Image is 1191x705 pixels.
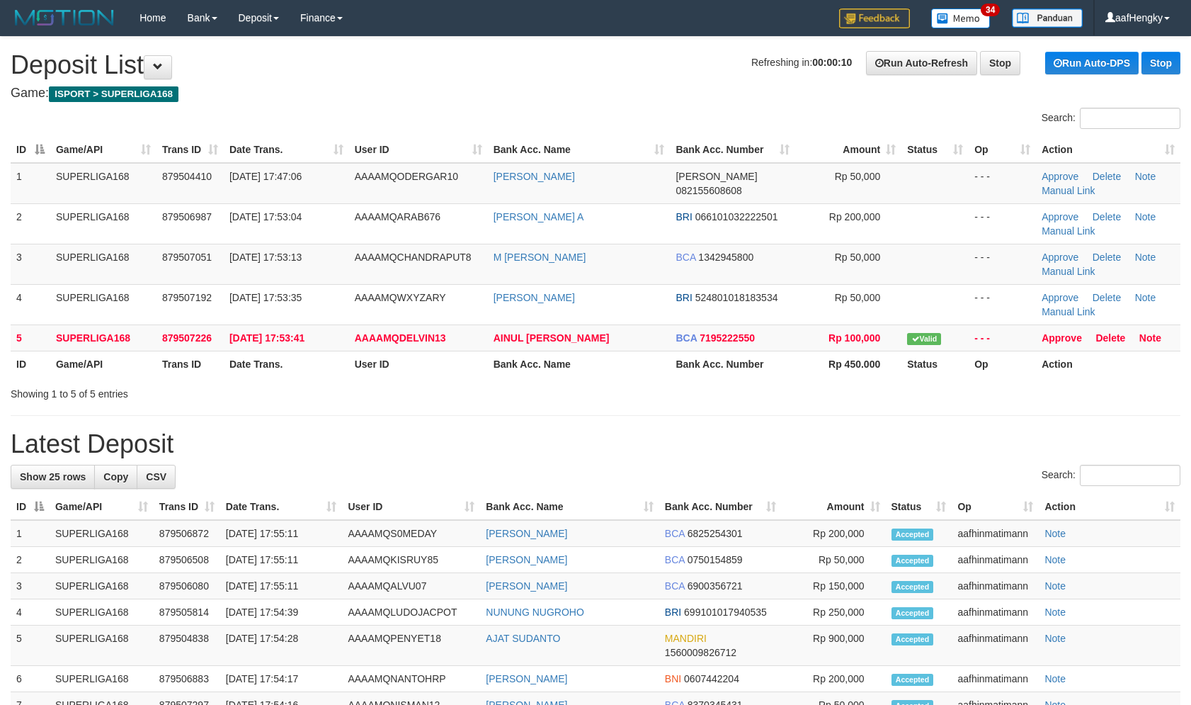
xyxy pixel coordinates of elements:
td: [DATE] 17:55:11 [220,520,343,547]
th: Status [901,351,969,377]
a: Run Auto-Refresh [866,51,977,75]
th: ID: activate to sort column descending [11,137,50,163]
th: Date Trans. [224,351,349,377]
th: Action: activate to sort column ascending [1036,137,1180,163]
span: 879504410 [162,171,212,182]
td: 4 [11,599,50,626]
a: CSV [137,465,176,489]
span: AAAAMQWXYZARY [355,292,446,303]
span: [DATE] 17:47:06 [229,171,302,182]
span: [DATE] 17:53:04 [229,211,302,222]
th: ID [11,351,50,377]
td: [DATE] 17:55:11 [220,547,343,573]
td: [DATE] 17:54:17 [220,666,343,692]
span: BCA [665,554,685,565]
img: MOTION_logo.png [11,7,118,28]
a: Stop [980,51,1020,75]
a: [PERSON_NAME] [486,554,567,565]
td: 879506872 [154,520,220,547]
td: AAAAMQALVU07 [342,573,480,599]
span: 34 [981,4,1000,16]
td: 879506508 [154,547,220,573]
td: 1 [11,520,50,547]
span: BCA [665,528,685,539]
h1: Latest Deposit [11,430,1180,458]
th: Bank Acc. Number: activate to sort column ascending [670,137,795,163]
a: [PERSON_NAME] [494,171,575,182]
td: SUPERLIGA168 [50,626,154,666]
span: BNI [665,673,681,684]
a: AINUL [PERSON_NAME] [494,332,610,344]
th: Game/API: activate to sort column ascending [50,494,154,520]
a: Delete [1093,292,1121,303]
th: Amount: activate to sort column ascending [795,137,901,163]
a: Delete [1095,332,1125,344]
td: AAAAMQNANTOHRP [342,666,480,692]
span: Accepted [891,607,934,619]
span: [PERSON_NAME] [676,171,757,182]
span: CSV [146,471,166,483]
td: SUPERLIGA168 [50,203,156,244]
span: Copy 524801018183534 to clipboard [695,292,778,303]
a: Note [1044,607,1066,618]
span: [DATE] 17:53:41 [229,332,304,344]
td: Rp 250,000 [782,599,886,626]
h1: Deposit List [11,51,1180,79]
a: Stop [1141,52,1180,74]
span: Valid transaction [907,333,941,345]
th: Amount: activate to sort column ascending [782,494,886,520]
span: Rp 50,000 [835,171,881,182]
th: Date Trans.: activate to sort column ascending [220,494,343,520]
th: User ID: activate to sort column ascending [342,494,480,520]
img: Feedback.jpg [839,9,910,28]
h4: Game: [11,86,1180,101]
span: Copy [103,471,128,483]
th: Op: activate to sort column ascending [952,494,1039,520]
td: aafhinmatimann [952,666,1039,692]
span: Rp 100,000 [828,332,880,344]
a: Note [1135,211,1156,222]
span: 879507051 [162,252,212,263]
span: Accepted [891,581,934,593]
a: Approve [1042,292,1078,303]
span: [DATE] 17:53:35 [229,292,302,303]
td: 3 [11,573,50,599]
td: 879505814 [154,599,220,626]
td: Rp 200,000 [782,520,886,547]
a: AJAT SUDANTO [486,633,560,644]
span: Copy 699101017940535 to clipboard [684,607,767,618]
td: SUPERLIGA168 [50,547,154,573]
td: AAAAMQKISRUY85 [342,547,480,573]
a: Note [1044,554,1066,565]
a: Note [1044,580,1066,592]
td: aafhinmatimann [952,520,1039,547]
span: AAAAMQDELVIN13 [355,332,446,344]
a: Delete [1093,211,1121,222]
td: SUPERLIGA168 [50,666,154,692]
input: Search: [1080,465,1180,486]
td: Rp 50,000 [782,547,886,573]
td: AAAAMQS0MEDAY [342,520,480,547]
a: Manual Link [1042,306,1095,317]
th: Game/API: activate to sort column ascending [50,137,156,163]
span: Copy 6825254301 to clipboard [688,528,743,539]
th: Status: activate to sort column ascending [901,137,969,163]
th: User ID [349,351,488,377]
a: Run Auto-DPS [1045,52,1139,74]
span: Copy 0607442204 to clipboard [684,673,739,684]
td: - - - [969,284,1036,325]
th: Bank Acc. Number [670,351,795,377]
th: Game/API [50,351,156,377]
a: Manual Link [1042,266,1095,277]
td: 6 [11,666,50,692]
strong: 00:00:10 [812,57,852,68]
span: Copy 6900356721 to clipboard [688,580,743,592]
span: [DATE] 17:53:13 [229,252,302,263]
td: SUPERLIGA168 [50,325,156,351]
td: SUPERLIGA168 [50,284,156,325]
td: Rp 150,000 [782,573,886,599]
span: Rp 50,000 [835,252,881,263]
a: Note [1044,673,1066,684]
a: Manual Link [1042,225,1095,237]
th: Rp 450.000 [795,351,901,377]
